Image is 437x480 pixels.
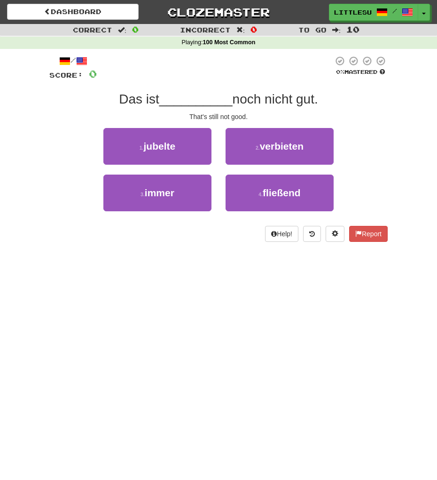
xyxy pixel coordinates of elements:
[336,69,344,75] span: 0 %
[303,226,321,242] button: Round history (alt+y)
[180,26,231,34] span: Incorrect
[145,187,174,198] span: immer
[203,39,255,46] strong: 100 Most Common
[89,68,97,80] span: 0
[333,68,388,76] div: Mastered
[140,192,145,197] small: 3 .
[118,26,126,33] span: :
[265,226,298,242] button: Help!
[153,4,284,20] a: Clozemaster
[119,92,159,106] span: Das ist
[144,141,176,152] span: jubelte
[260,141,304,152] span: verbieten
[236,26,245,33] span: :
[250,24,257,34] span: 0
[392,8,397,14] span: /
[226,175,334,211] button: 4.fließend
[256,145,260,151] small: 2 .
[349,226,388,242] button: Report
[226,128,334,165] button: 2.verbieten
[140,145,144,151] small: 1 .
[103,175,211,211] button: 3.immer
[132,24,139,34] span: 0
[346,24,359,34] span: 10
[332,26,341,33] span: :
[258,192,263,197] small: 4 .
[159,92,233,106] span: __________
[298,26,327,34] span: To go
[103,128,211,165] button: 1.jubelte
[7,4,139,20] a: Dashboard
[334,8,372,16] span: LittleSun8360
[329,4,418,21] a: LittleSun8360 /
[49,56,97,67] div: /
[49,71,83,79] span: Score:
[263,187,301,198] span: fließend
[73,26,112,34] span: Correct
[49,112,388,121] div: That's still not good.
[233,92,318,106] span: noch nicht gut.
